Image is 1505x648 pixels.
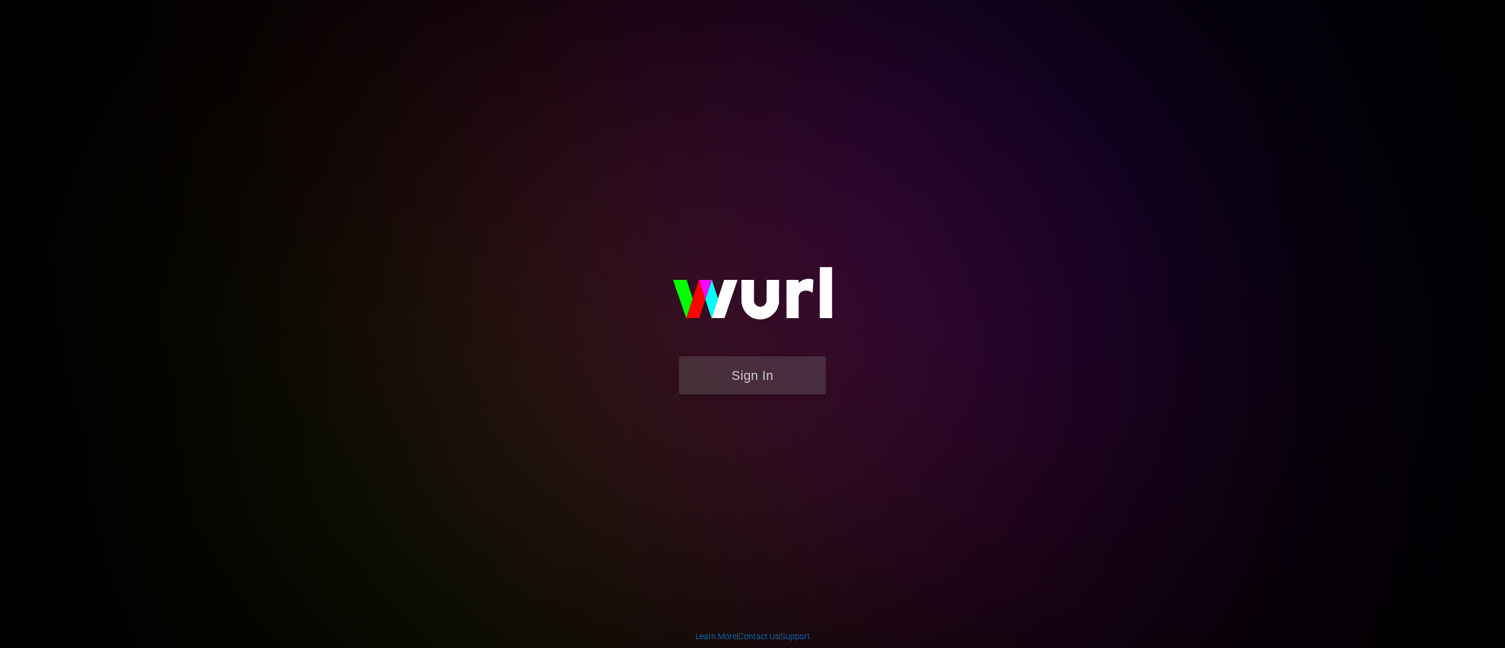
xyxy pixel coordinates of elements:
a: Learn More [695,632,737,641]
img: wurl-logo-on-black-223613ac3d8ba8fe6dc639794a292ebdb59501304c7dfd60c99c58986ef67473.svg [635,242,870,356]
a: Contact Us [738,632,779,641]
button: Sign In [679,356,826,395]
a: Support [781,632,810,641]
div: | | [695,630,810,642]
